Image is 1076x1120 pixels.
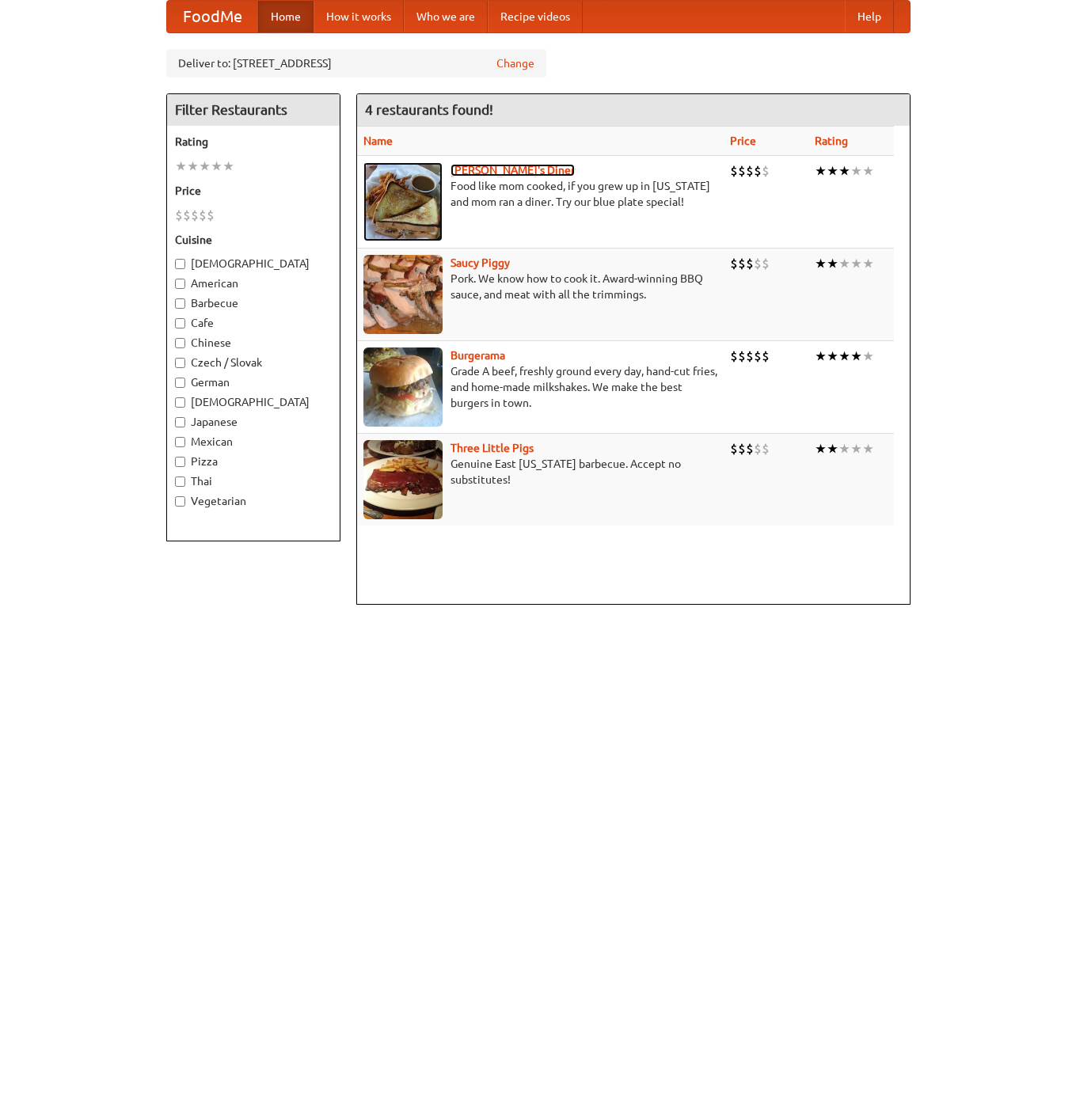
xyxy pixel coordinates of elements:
[365,102,493,117] ng-pluralize: 4 restaurants found!
[175,259,185,269] input: [DEMOGRAPHIC_DATA]
[850,440,862,457] li: ★
[730,255,738,272] li: $
[207,207,215,224] li: $
[827,440,838,457] li: ★
[815,347,827,365] li: ★
[167,1,258,32] a: FoodMe
[762,162,770,180] li: $
[175,335,332,351] label: Chinese
[175,338,185,348] input: Chinese
[827,347,838,365] li: ★
[175,256,332,271] label: [DEMOGRAPHIC_DATA]
[175,355,332,370] label: Czech / Slovak
[738,347,746,365] li: $
[754,162,762,180] li: $
[850,347,862,365] li: ★
[363,271,717,302] p: Pork. We know how to cook it. Award-winning BBQ sauce, and meat with all the trimmings.
[175,358,185,368] input: Czech / Slovak
[175,457,185,467] input: Pizza
[838,347,850,365] li: ★
[762,347,770,365] li: $
[762,255,770,272] li: $
[363,255,443,334] img: saucy.jpg
[175,437,185,447] input: Mexican
[451,256,510,269] a: Saucy Piggy
[850,162,862,180] li: ★
[191,207,199,224] li: $
[166,49,546,78] div: Deliver to: [STREET_ADDRESS]
[838,255,850,272] li: ★
[746,162,754,180] li: $
[845,1,894,32] a: Help
[363,440,443,519] img: littlepigs.jpg
[175,454,332,469] label: Pizza
[167,94,340,126] h4: Filter Restaurants
[175,183,332,199] h5: Price
[175,298,185,309] input: Barbecue
[451,349,505,362] a: Burgerama
[838,440,850,457] li: ★
[175,158,187,175] li: ★
[738,162,746,180] li: $
[738,255,746,272] li: $
[754,440,762,457] li: $
[496,55,534,71] a: Change
[187,158,199,175] li: ★
[730,440,738,457] li: $
[222,158,234,175] li: ★
[862,347,874,365] li: ★
[754,255,762,272] li: $
[363,162,443,241] img: sallys.jpg
[175,295,332,311] label: Barbecue
[175,476,185,487] input: Thai
[730,347,738,365] li: $
[175,134,332,150] h5: Rating
[746,255,754,272] li: $
[451,442,534,454] a: Three Little Pigs
[815,255,827,272] li: ★
[862,440,874,457] li: ★
[850,255,862,272] li: ★
[862,255,874,272] li: ★
[175,207,183,224] li: $
[199,207,207,224] li: $
[314,1,404,32] a: How it works
[175,315,332,331] label: Cafe
[175,378,185,388] input: German
[862,162,874,180] li: ★
[175,318,185,328] input: Cafe
[730,162,738,180] li: $
[827,255,838,272] li: ★
[175,232,332,248] h5: Cuisine
[175,417,185,427] input: Japanese
[363,347,443,427] img: burgerama.jpg
[838,162,850,180] li: ★
[815,135,848,147] a: Rating
[730,135,756,147] a: Price
[175,493,332,509] label: Vegetarian
[404,1,488,32] a: Who we are
[175,397,185,408] input: [DEMOGRAPHIC_DATA]
[762,440,770,457] li: $
[827,162,838,180] li: ★
[746,347,754,365] li: $
[183,207,191,224] li: $
[175,374,332,390] label: German
[815,162,827,180] li: ★
[488,1,583,32] a: Recipe videos
[746,440,754,457] li: $
[815,440,827,457] li: ★
[199,158,211,175] li: ★
[754,347,762,365] li: $
[451,164,575,177] a: [PERSON_NAME]'s Diner
[363,178,717,210] p: Food like mom cooked, if you grew up in [US_STATE] and mom ran a diner. Try our blue plate special!
[363,135,393,147] a: Name
[363,456,717,488] p: Genuine East [US_STATE] barbecue. Accept no substitutes!
[363,363,717,411] p: Grade A beef, freshly ground every day, hand-cut fries, and home-made milkshakes. We make the bes...
[211,158,222,175] li: ★
[175,414,332,430] label: Japanese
